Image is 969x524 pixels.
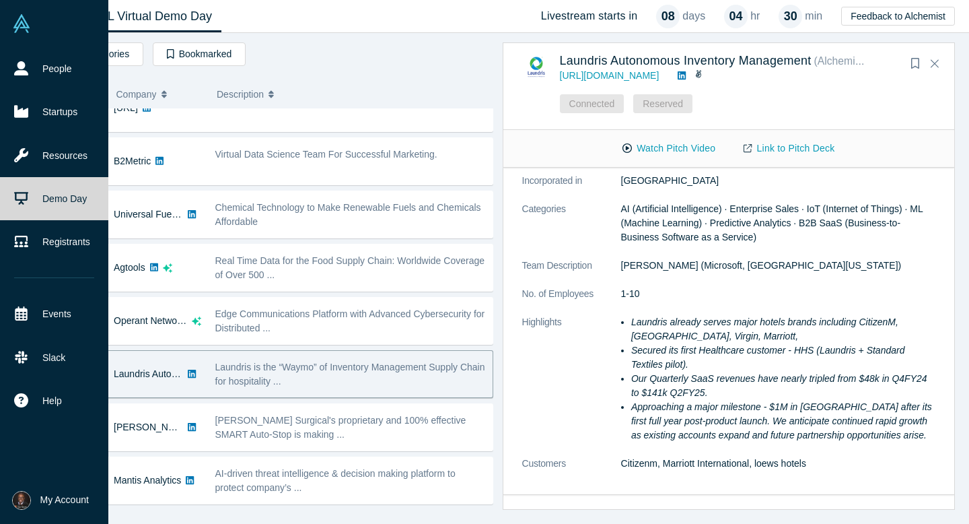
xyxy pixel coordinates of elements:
[779,5,802,28] div: 30
[114,156,151,166] a: B2Metric
[57,1,221,32] a: Class XL Virtual Demo Day
[682,8,705,24] p: days
[729,137,849,160] a: Link to Pitch Deck
[40,493,89,507] span: My Account
[215,202,481,227] span: Chemical Technology to Make Renewable Fuels and Chemicals Affordable
[153,42,246,66] button: Bookmarked
[116,80,203,108] button: Company
[621,259,935,273] p: [PERSON_NAME] (Microsoft, [GEOGRAPHIC_DATA][US_STATE])
[215,308,485,333] span: Edge Communications Platform with Advanced Cybersecurity for Distributed ...
[522,287,621,315] dt: No. of Employees
[621,287,935,301] dd: 1-10
[750,8,760,24] p: hr
[560,70,659,81] a: [URL][DOMAIN_NAME]
[621,457,935,471] dd: Citizenm, Marriott International, loews hotels
[42,394,62,408] span: Help
[114,315,190,326] a: Operant Networks
[114,422,228,432] a: [PERSON_NAME] Surgical
[217,80,484,108] button: Description
[114,475,181,486] a: Mantis Analytics
[560,54,812,67] a: Laundris Autonomous Inventory Management
[522,315,621,457] dt: Highlights
[116,80,157,108] span: Company
[215,362,485,387] span: Laundris is the “Waymo” of Inventory Management Supply Chain for hospitality ...
[621,203,923,242] span: AI (Artificial Intelligence) · Enterprise Sales · IoT (Internet of Things) · ML (Machine Learning...
[12,491,89,510] button: My Account
[724,5,748,28] div: 04
[633,94,692,113] button: Reserved
[631,373,927,398] em: Our Quarterly SaaS revenues have nearly tripled from $48k in Q4FY24 to $141k Q2FY25.
[114,368,304,379] a: Laundris Autonomous Inventory Management
[631,317,898,341] em: Laundris already serves major hotels brands including CitizenM, [GEOGRAPHIC_DATA], Virgin, Marriott,
[215,149,437,160] span: Virtual Data Science Team For Successful Marketing.
[541,9,638,22] h4: Livestream starts in
[522,53,550,81] img: Laundris Autonomous Inventory Management's Logo
[215,255,485,280] span: Real Time Data for the Food Supply Chain: Worldwide Coverage of Over 500 ...
[656,5,680,28] div: 08
[215,468,456,493] span: AI-driven threat intelligence & decision making platform to protect company’s ...
[114,262,145,273] a: Agtools
[608,137,729,160] button: Watch Pitch Video
[621,174,935,188] dd: [GEOGRAPHIC_DATA]
[522,174,621,202] dt: Incorporated in
[192,317,201,326] svg: dsa ai sparkles
[522,457,621,485] dt: Customers
[522,259,621,287] dt: Team Description
[805,8,822,24] p: min
[114,209,231,220] a: Universal Fuel Technologies
[906,55,925,73] button: Bookmark
[215,415,466,440] span: [PERSON_NAME] Surgical's proprietary and 100% effective SMART Auto-Stop is making ...
[522,202,621,259] dt: Categories
[631,345,905,370] em: Secured its first Healthcare customer - HHS (Laundris + Standard Textiles pilot).
[217,80,264,108] span: Description
[163,263,172,273] svg: dsa ai sparkles
[925,53,945,75] button: Close
[12,491,31,510] img: Don Ward's Account
[841,7,955,26] button: Feedback to Alchemist
[814,55,882,67] small: ( Alchemist 27 )
[631,401,932,440] em: Approaching a major milestone - $1M in [GEOGRAPHIC_DATA] after its first full year post-product l...
[560,94,624,113] button: Connected
[12,14,31,33] img: Alchemist Vault Logo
